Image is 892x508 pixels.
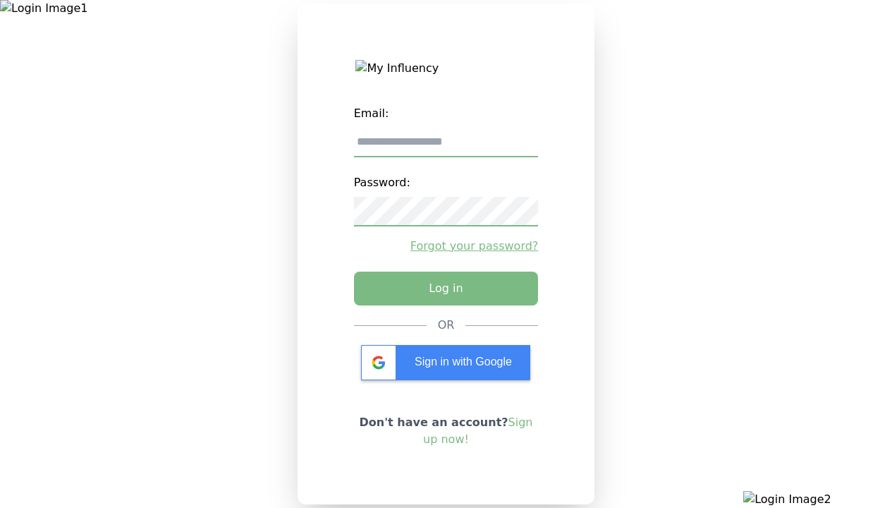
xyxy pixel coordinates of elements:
[354,238,539,255] a: Forgot your password?
[438,317,455,334] div: OR
[354,169,539,197] label: Password:
[354,414,539,448] p: Don't have an account?
[354,272,539,306] button: Log in
[354,99,539,128] label: Email:
[743,491,892,508] img: Login Image2
[361,345,530,380] div: Sign in with Google
[355,60,536,77] img: My Influency
[415,356,512,368] span: Sign in with Google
